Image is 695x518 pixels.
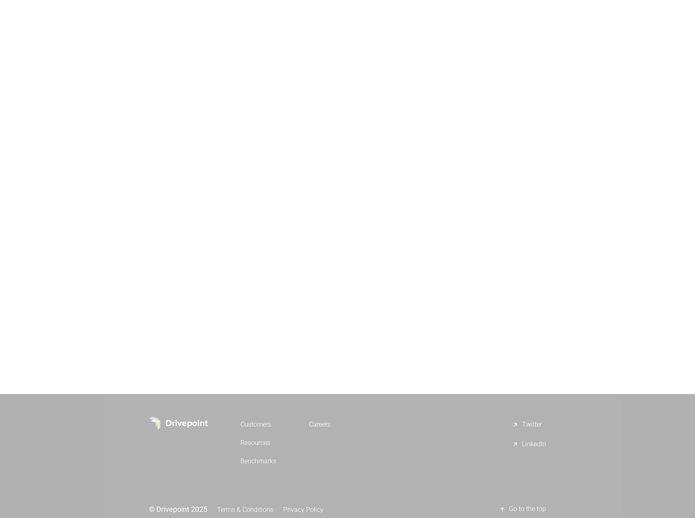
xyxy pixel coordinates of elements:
a: LinkedIn [512,436,546,453]
div: Twitter [522,420,542,430]
a: Terms & Conditions [217,502,273,517]
a: Benchmarks [240,454,276,469]
a: Go to the top [499,501,546,518]
a: Twitter [512,417,546,433]
a: Privacy Policy [283,502,324,517]
a: Resources [240,435,276,450]
a: Customers [240,417,276,432]
div: Go to the top [509,505,546,514]
div: LinkedIn [522,440,546,449]
div: © Drivepoint 2025 [149,504,207,514]
a: Careers [309,417,331,432]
